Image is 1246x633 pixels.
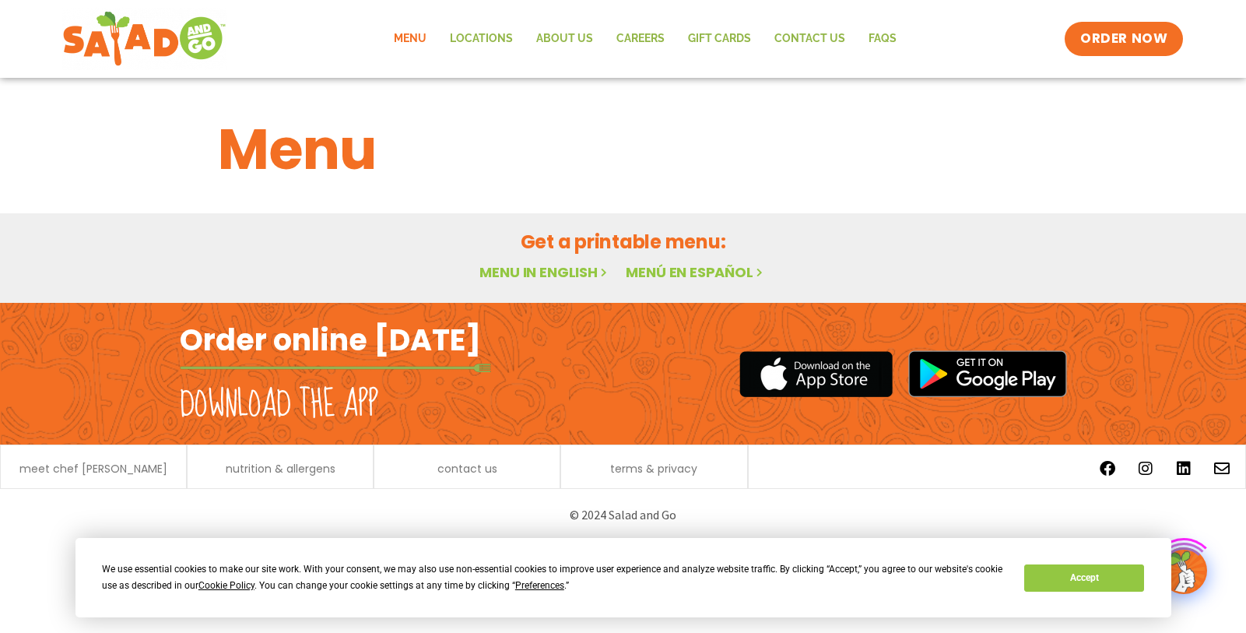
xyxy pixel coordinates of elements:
a: Menu in English [479,262,610,282]
a: contact us [437,463,497,474]
a: FAQs [857,21,908,57]
a: ORDER NOW [1065,22,1183,56]
img: fork [180,364,491,372]
a: Careers [605,21,676,57]
a: Menu [382,21,438,57]
h1: Menu [218,107,1029,192]
h2: Order online [DATE] [180,321,481,359]
button: Accept [1024,564,1144,592]
span: Cookie Policy [198,580,254,591]
a: About Us [525,21,605,57]
span: ORDER NOW [1080,30,1167,48]
img: google_play [908,350,1067,397]
a: meet chef [PERSON_NAME] [19,463,167,474]
p: © 2024 Salad and Go [188,505,1059,526]
a: Locations [438,21,525,57]
span: Preferences [515,580,564,591]
div: We use essential cookies to make our site work. With your consent, we may also use non-essential ... [102,561,1006,594]
a: nutrition & allergens [226,463,335,474]
h2: Get a printable menu: [218,228,1029,255]
h2: Download the app [180,383,378,427]
img: new-SAG-logo-768×292 [62,8,226,70]
a: Contact Us [763,21,857,57]
a: Menú en español [626,262,766,282]
div: Cookie Consent Prompt [75,538,1171,617]
img: appstore [739,349,893,399]
a: terms & privacy [610,463,697,474]
nav: Menu [382,21,908,57]
a: GIFT CARDS [676,21,763,57]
